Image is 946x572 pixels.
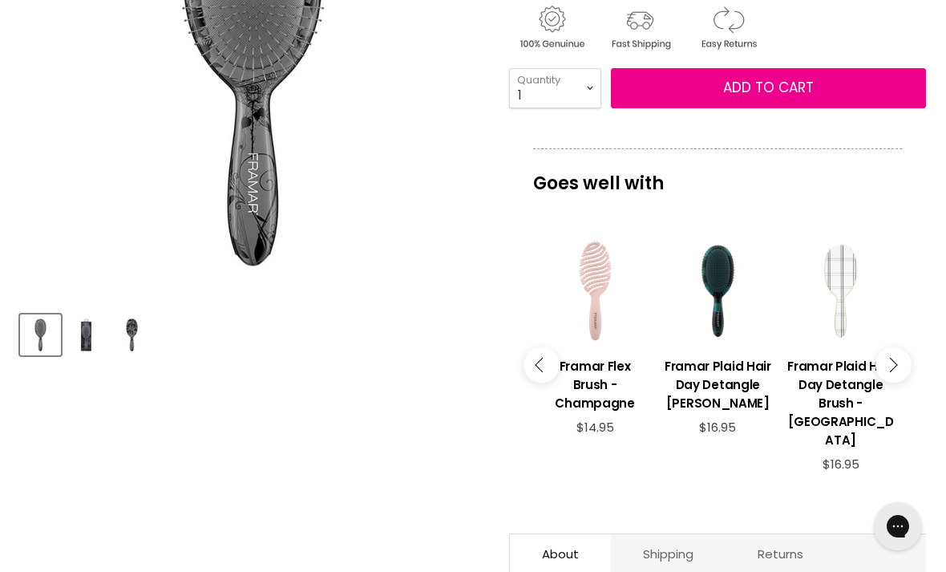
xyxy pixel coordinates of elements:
img: shipping.gif [597,3,682,52]
button: Framar Oh My Goth Detangle Brush - Clarice [111,314,152,355]
img: Framar Oh My Goth Detangle Brush - Clarice [67,316,105,354]
button: Framar Oh My Goth Detangle Brush - Clarice [20,314,61,355]
div: Product thumbnails [18,310,489,355]
a: View product:Framar Plaid Hair Day Detangle Brush - Charlotte [787,345,894,457]
span: Add to cart [723,78,814,97]
span: $16.95 [699,419,736,436]
h3: Framar Plaid Hair Day Detangle [PERSON_NAME] [665,357,771,412]
img: Framar Oh My Goth Detangle Brush - Clarice [113,316,151,354]
button: Add to cart [611,68,926,108]
p: Goes well with [533,148,902,201]
img: returns.gif [685,3,770,52]
select: Quantity [509,68,601,108]
img: Framar Oh My Goth Detangle Brush - Clarice [22,316,59,354]
a: View product:Framar Flex Brush - Champagne [541,345,648,420]
a: View product:Framar Plaid Hair Day Detangle Brush - Blair [665,345,771,420]
span: $16.95 [823,456,859,473]
h3: Framar Plaid Hair Day Detangle Brush - [GEOGRAPHIC_DATA] [787,357,894,449]
iframe: Gorgias live chat messenger [866,497,930,556]
img: genuine.gif [509,3,594,52]
h3: Framar Flex Brush - Champagne [541,357,648,412]
button: Framar Oh My Goth Detangle Brush - Clarice [66,314,107,355]
span: $14.95 [576,419,614,436]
